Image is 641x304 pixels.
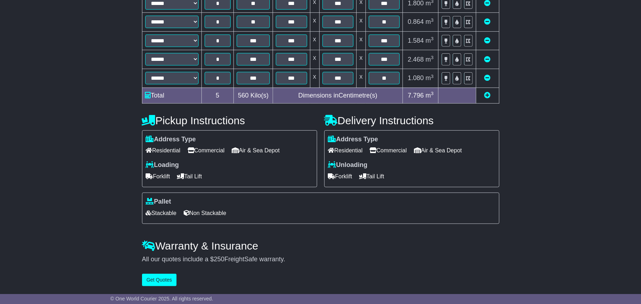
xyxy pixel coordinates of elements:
span: 0.864 [408,18,424,25]
sup: 3 [431,17,434,23]
label: Address Type [146,136,196,143]
a: Add new item [484,92,491,99]
td: Kilo(s) [234,88,273,103]
span: m [426,37,434,44]
h4: Pickup Instructions [142,115,317,126]
span: Forklift [146,171,170,182]
a: Remove this item [484,37,491,44]
label: Pallet [146,198,171,206]
span: Residential [328,145,363,156]
button: Get Quotes [142,274,177,286]
div: All our quotes include a $ FreightSafe warranty. [142,256,499,263]
td: x [356,13,366,32]
sup: 3 [431,55,434,60]
span: Forklift [328,171,352,182]
span: Non Stackable [184,208,226,219]
sup: 3 [431,74,434,79]
span: m [426,18,434,25]
span: 2.468 [408,56,424,63]
td: x [310,69,319,88]
span: Air & Sea Depot [232,145,280,156]
span: Stackable [146,208,177,219]
span: Residential [146,145,180,156]
span: 1.584 [408,37,424,44]
td: x [356,69,366,88]
a: Remove this item [484,74,491,82]
span: m [426,92,434,99]
span: 250 [214,256,225,263]
td: x [310,31,319,50]
td: Total [142,88,201,103]
td: Dimensions in Centimetre(s) [273,88,403,103]
span: Tail Lift [359,171,384,182]
label: Loading [146,161,179,169]
span: 7.796 [408,92,424,99]
td: x [356,50,366,69]
span: Air & Sea Depot [414,145,462,156]
span: m [426,74,434,82]
a: Remove this item [484,56,491,63]
label: Address Type [328,136,378,143]
span: 560 [238,92,249,99]
span: Tail Lift [177,171,202,182]
span: Commercial [188,145,225,156]
label: Unloading [328,161,368,169]
td: 5 [201,88,234,103]
td: x [356,31,366,50]
span: © One World Courier 2025. All rights reserved. [110,296,213,302]
h4: Warranty & Insurance [142,240,499,252]
h4: Delivery Instructions [324,115,499,126]
span: Commercial [370,145,407,156]
sup: 3 [431,91,434,96]
td: x [310,13,319,32]
td: x [310,50,319,69]
span: 1.080 [408,74,424,82]
sup: 3 [431,36,434,41]
span: m [426,56,434,63]
a: Remove this item [484,18,491,25]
